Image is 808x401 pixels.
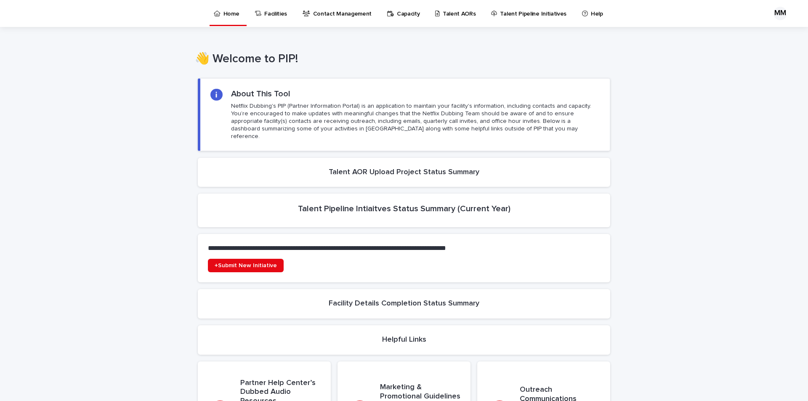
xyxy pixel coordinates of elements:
[298,204,510,214] h2: Talent Pipeline Intiaitves Status Summary (Current Year)
[329,299,479,308] h2: Facility Details Completion Status Summary
[215,263,277,268] span: +Submit New Initiative
[231,89,290,99] h2: About This Tool
[773,7,787,20] div: MM
[382,335,426,345] h2: Helpful Links
[231,102,600,141] p: Netflix Dubbing's PIP (Partner Information Portal) is an application to maintain your facility's ...
[380,383,462,401] h3: Marketing & Promotional Guidelines
[208,259,284,272] a: +Submit New Initiative
[195,52,607,66] h1: 👋 Welcome to PIP!
[329,168,479,177] h2: Talent AOR Upload Project Status Summary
